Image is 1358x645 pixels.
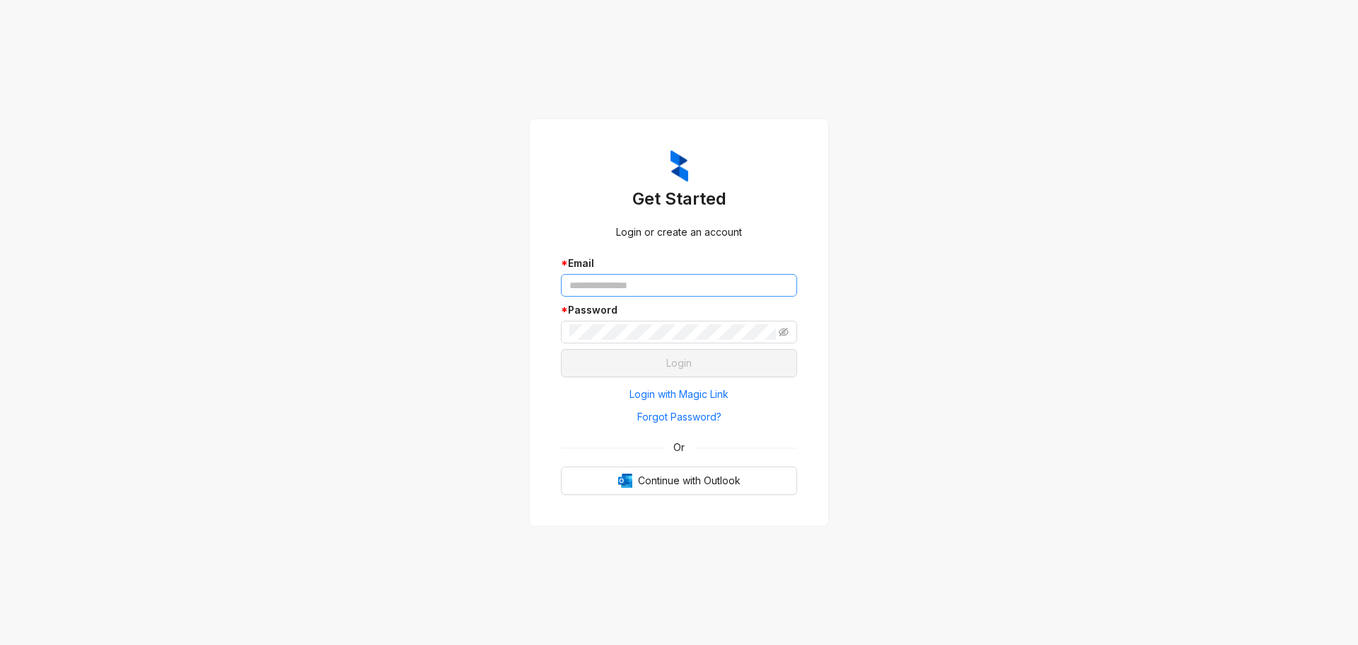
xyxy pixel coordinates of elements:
span: eye-invisible [779,327,789,337]
button: OutlookContinue with Outlook [561,467,797,495]
div: Email [561,256,797,271]
button: Forgot Password? [561,406,797,428]
img: ZumaIcon [671,150,688,183]
img: Outlook [618,474,632,488]
span: Forgot Password? [637,409,721,425]
div: Login or create an account [561,224,797,240]
span: Login with Magic Link [629,387,729,402]
span: Or [663,440,695,455]
button: Login [561,349,797,377]
span: Continue with Outlook [638,473,741,489]
h3: Get Started [561,188,797,210]
button: Login with Magic Link [561,383,797,406]
div: Password [561,302,797,318]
